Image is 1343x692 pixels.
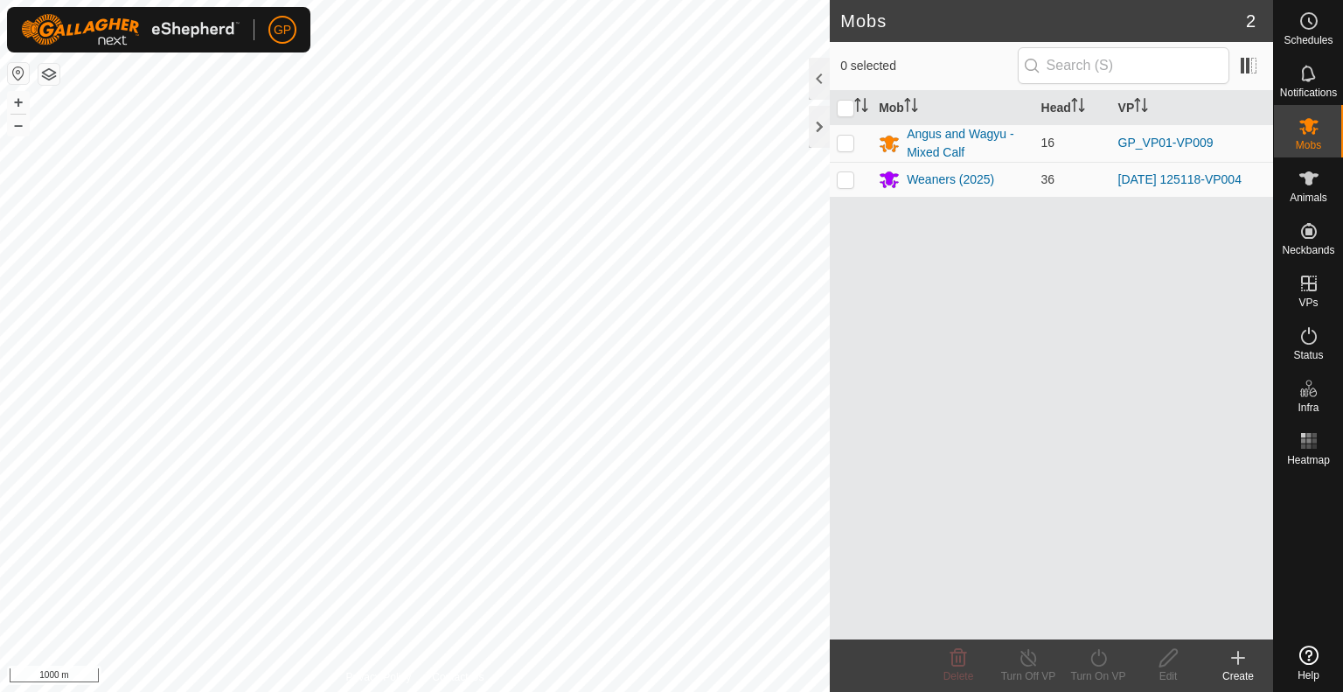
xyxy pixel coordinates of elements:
span: Delete [943,670,974,682]
p-sorticon: Activate to sort [904,101,918,115]
span: GP [274,21,291,39]
a: [DATE] 125118-VP004 [1118,172,1242,186]
div: Turn On VP [1063,668,1133,684]
span: Notifications [1280,87,1337,98]
th: Head [1034,91,1111,125]
button: – [8,115,29,136]
th: VP [1111,91,1273,125]
span: Status [1293,350,1323,360]
p-sorticon: Activate to sort [1071,101,1085,115]
span: Heatmap [1287,455,1330,465]
div: Create [1203,668,1273,684]
button: + [8,92,29,113]
span: 2 [1246,8,1256,34]
span: 36 [1041,172,1055,186]
img: Gallagher Logo [21,14,240,45]
span: Neckbands [1282,245,1334,255]
th: Mob [872,91,1033,125]
button: Map Layers [38,64,59,85]
span: Schedules [1284,35,1333,45]
button: Reset Map [8,63,29,84]
div: Angus and Wagyu - Mixed Calf [907,125,1026,162]
input: Search (S) [1018,47,1229,84]
p-sorticon: Activate to sort [1134,101,1148,115]
h2: Mobs [840,10,1246,31]
p-sorticon: Activate to sort [854,101,868,115]
a: Contact Us [432,669,484,685]
div: Turn Off VP [993,668,1063,684]
span: Animals [1290,192,1327,203]
div: Weaners (2025) [907,171,994,189]
span: Mobs [1296,140,1321,150]
span: 0 selected [840,57,1017,75]
a: Privacy Policy [346,669,412,685]
a: Help [1274,639,1343,688]
a: GP_VP01-VP009 [1118,136,1214,150]
span: VPs [1298,297,1318,308]
div: Edit [1133,668,1203,684]
span: Help [1298,670,1319,681]
span: Infra [1298,402,1319,413]
span: 16 [1041,136,1055,150]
